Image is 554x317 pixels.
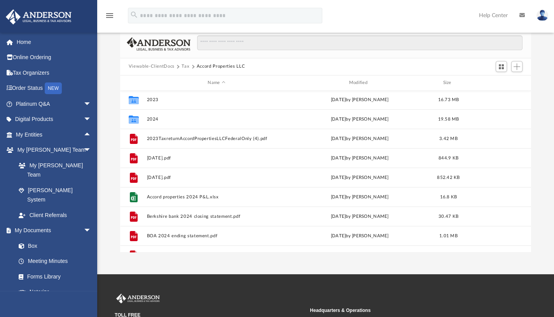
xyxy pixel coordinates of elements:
[147,136,286,141] button: 2023TaxreturnAccordPropertiesLLCFederalOnly (4).pdf
[439,233,458,238] span: 1.01 MB
[5,50,103,65] a: Online Ordering
[45,82,62,94] div: NEW
[5,34,103,50] a: Home
[330,194,346,199] span: [DATE]
[11,158,95,182] a: My [PERSON_NAME] Team
[290,96,429,103] div: [DATE] by [PERSON_NAME]
[290,116,429,123] div: by [PERSON_NAME]
[3,9,74,25] img: Anderson Advisors Platinum Portal
[290,79,430,86] div: Modified
[330,117,346,121] span: [DATE]
[147,116,286,121] button: 2024
[84,127,99,143] span: arrow_drop_up
[290,232,429,239] div: by [PERSON_NAME]
[5,142,99,158] a: My [PERSON_NAME] Teamarrow_drop_down
[84,96,99,112] span: arrow_drop_down
[330,214,346,218] span: [DATE]
[182,63,189,70] button: Tax
[5,96,103,112] a: Platinum Q&Aarrow_drop_down
[5,127,103,142] a: My Entitiesarrow_drop_up
[11,269,95,284] a: Forms Library
[439,136,458,140] span: 3.42 MB
[197,35,523,50] input: Search files and folders
[11,238,95,254] a: Box
[439,214,458,218] span: 30.47 KB
[290,252,429,259] div: by [PERSON_NAME]
[105,11,114,20] i: menu
[330,233,346,238] span: [DATE]
[146,79,286,86] div: Name
[147,214,286,219] button: Berkshire bank 2024 closing statement.pdf
[147,155,286,160] button: [DATE].pdf
[290,135,429,142] div: [DATE] by [PERSON_NAME]
[496,61,507,72] button: Switch to Grid View
[129,63,175,70] button: Viewable-ClientDocs
[290,174,429,181] div: by [PERSON_NAME]
[147,233,286,238] button: BOA 2024 ending statement.pdf
[130,11,138,19] i: search
[5,223,99,238] a: My Documentsarrow_drop_down
[433,79,464,86] div: Size
[11,207,99,223] a: Client Referrals
[537,10,548,21] img: User Pic
[84,112,99,128] span: arrow_drop_down
[147,194,286,199] button: Accord properties 2024 P&L.xlsx
[5,112,103,127] a: Digital Productsarrow_drop_down
[439,156,458,160] span: 844.9 KB
[124,79,143,86] div: id
[115,294,161,304] img: Anderson Advisors Platinum Portal
[467,79,522,86] div: id
[5,81,103,96] a: Order StatusNEW
[440,194,457,199] span: 16.8 KB
[511,61,523,72] button: Add
[438,117,459,121] span: 19.58 MB
[290,193,429,200] div: by [PERSON_NAME]
[147,175,286,180] button: [DATE].pdf
[5,65,103,81] a: Tax Organizers
[310,307,500,314] small: Headquarters & Operations
[11,254,99,269] a: Meeting Minutes
[84,142,99,158] span: arrow_drop_down
[11,182,99,207] a: [PERSON_NAME] System
[330,175,346,179] span: [DATE]
[105,15,114,20] a: menu
[11,284,99,300] a: Notarize
[147,97,286,102] button: 2023
[84,223,99,239] span: arrow_drop_down
[437,175,460,179] span: 852.42 KB
[438,97,459,102] span: 16.73 MB
[197,63,245,70] button: Accord Properties LLC
[120,91,531,252] div: grid
[330,156,346,160] span: [DATE]
[290,213,429,220] div: by [PERSON_NAME]
[290,154,429,161] div: by [PERSON_NAME]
